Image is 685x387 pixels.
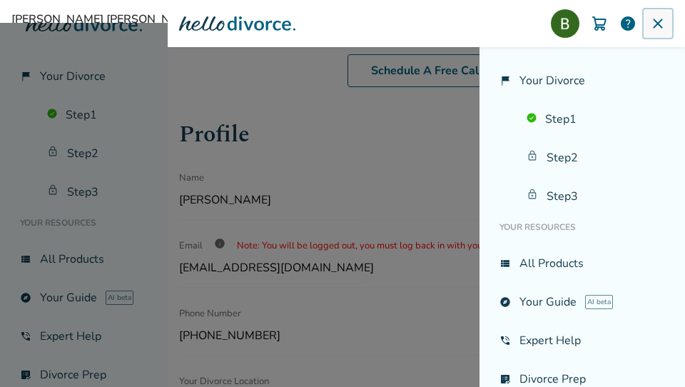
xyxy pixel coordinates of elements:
[491,64,674,97] a: flag_2Your Divorce
[551,9,579,38] img: Bryon
[518,141,674,174] a: Step2
[491,247,674,280] a: view_listAll Products
[491,324,674,357] a: phone_in_talkExpert Help
[518,180,674,213] a: Step3
[491,286,674,318] a: exploreYour GuideAI beta
[11,11,674,27] span: [PERSON_NAME] [PERSON_NAME]
[499,296,511,308] span: explore
[614,318,685,387] iframe: Chat Widget
[518,103,674,136] a: Step1
[499,373,511,385] span: list_alt_check
[585,295,613,309] span: AI beta
[591,15,608,32] img: Cart
[519,73,585,89] span: Your Divorce
[619,15,636,32] a: help
[499,75,511,86] span: flag_2
[499,335,511,346] span: phone_in_talk
[499,258,511,269] span: view_list
[491,213,674,241] li: Your Resources
[649,15,666,32] img: Menu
